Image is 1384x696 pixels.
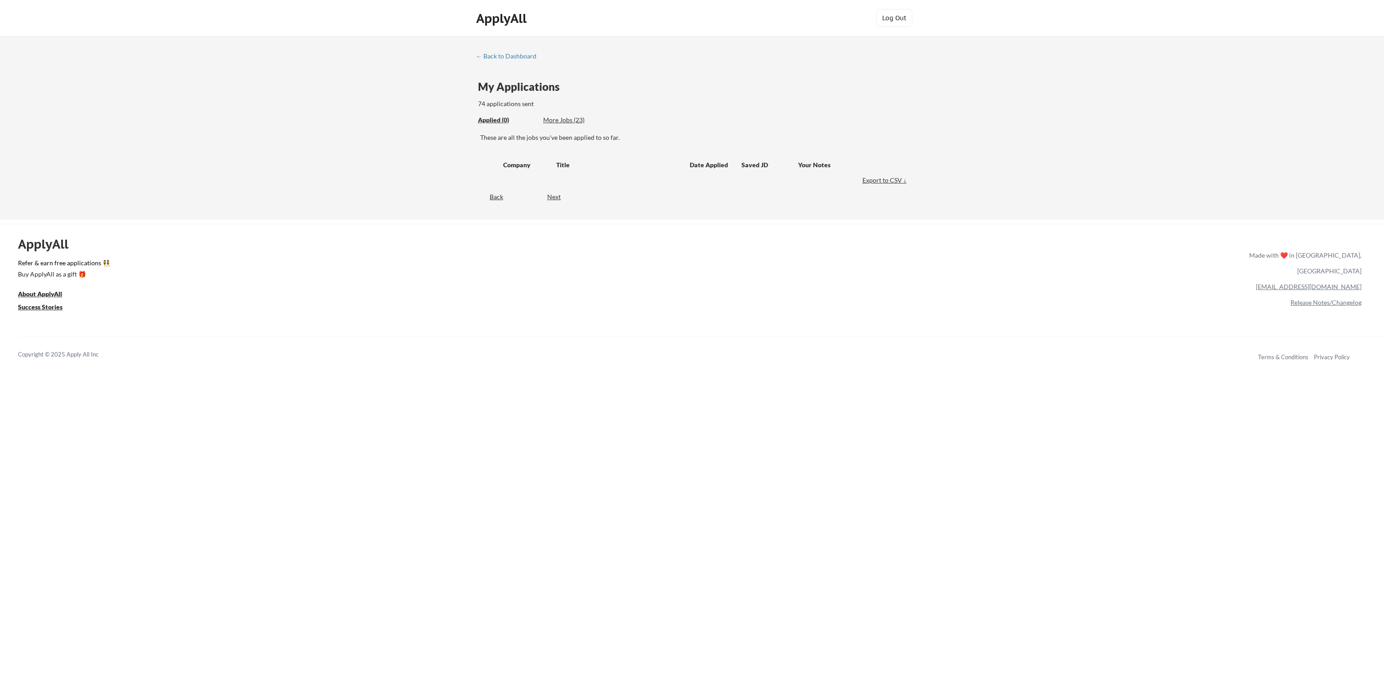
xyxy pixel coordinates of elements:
div: My Applications [478,81,567,92]
div: 74 applications sent [478,99,652,108]
a: Privacy Policy [1314,353,1350,361]
a: Release Notes/Changelog [1290,299,1362,306]
div: These are all the jobs you've been applied to so far. [478,116,536,125]
u: Success Stories [18,303,63,311]
a: Success Stories [18,302,75,313]
a: ← Back to Dashboard [476,53,543,62]
div: ApplyAll [476,11,529,26]
div: Buy ApplyAll as a gift 🎁 [18,271,108,277]
div: More Jobs (23) [543,116,609,125]
a: About ApplyAll [18,289,75,300]
u: About ApplyAll [18,290,62,298]
div: Made with ❤️ in [GEOGRAPHIC_DATA], [GEOGRAPHIC_DATA] [1246,247,1362,279]
a: [EMAIL_ADDRESS][DOMAIN_NAME] [1256,283,1362,290]
div: Company [503,161,548,170]
div: These are all the jobs you've been applied to so far. [480,133,909,142]
div: Saved JD [741,156,798,173]
a: Terms & Conditions [1258,353,1308,361]
a: Refer & earn free applications 👯‍♀️ [18,260,1061,269]
div: Export to CSV ↓ [862,176,909,185]
a: Buy ApplyAll as a gift 🎁 [18,269,108,281]
div: Title [556,161,681,170]
button: Log Out [876,9,912,27]
div: Next [547,192,571,201]
div: ← Back to Dashboard [476,53,543,59]
div: These are job applications we think you'd be a good fit for, but couldn't apply you to automatica... [543,116,609,125]
div: Date Applied [690,161,729,170]
div: Back [476,192,503,201]
div: Copyright © 2025 Apply All Inc [18,350,121,359]
div: Your Notes [798,161,901,170]
div: Applied (0) [478,116,536,125]
div: ApplyAll [18,236,79,252]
